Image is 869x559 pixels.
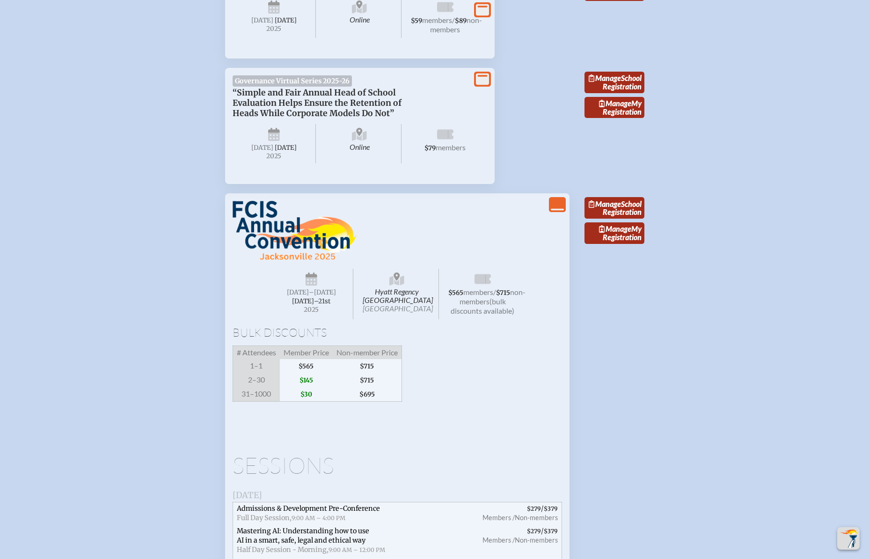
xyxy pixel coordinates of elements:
[309,288,336,296] span: –[DATE]
[280,387,333,402] span: $30
[292,297,330,305] span: [DATE]–⁠21st
[424,144,436,152] span: $79
[280,359,333,373] span: $565
[584,97,644,118] a: ManageMy Registration
[355,269,439,319] span: Hyatt Regency [GEOGRAPHIC_DATA]
[233,359,280,373] span: 1–1
[292,515,345,522] span: 9:00 AM – 4:00 PM
[287,288,309,296] span: [DATE]
[237,504,380,513] span: Admissions & Development Pre-Conference
[452,15,455,24] span: /
[436,143,466,152] span: members
[233,454,562,477] h1: Sessions
[233,490,262,500] span: [DATE]
[837,527,860,550] button: Scroll Top
[527,505,541,512] span: $279
[333,387,402,402] span: $695
[496,289,510,297] span: $715
[318,124,402,163] span: Online
[251,16,273,24] span: [DATE]
[451,297,514,315] span: (bulk discounts available)
[472,502,562,525] span: /
[839,529,858,548] img: To the top
[237,545,329,554] span: Half Day Session - Morning,
[233,373,280,387] span: 2–30
[460,287,526,306] span: non-members
[493,287,496,296] span: /
[233,387,280,402] span: 31–1000
[233,88,402,118] span: “Simple and Fair Annual Head of School Evaluation Helps Ensure the Retention of Heads While Corpo...
[527,528,541,535] span: $279
[544,505,558,512] span: $379
[233,346,280,360] span: # Attendees
[463,287,493,296] span: members
[233,75,352,87] span: Governance Virtual Series 2025-26
[455,17,467,25] span: $89
[589,74,621,82] span: Manage
[584,222,644,244] a: ManageMy Registration
[275,144,297,152] span: [DATE]
[233,201,357,261] img: FCIS Convention 2025
[251,144,273,152] span: [DATE]
[280,346,333,360] span: Member Price
[448,289,463,297] span: $565
[329,546,385,553] span: 9:00 AM – 12:00 PM
[333,346,402,360] span: Non-member Price
[515,536,558,544] span: Non-members
[422,15,452,24] span: members
[411,17,422,25] span: $59
[280,373,333,387] span: $145
[472,525,562,557] span: /
[275,16,297,24] span: [DATE]
[482,514,515,522] span: Members /
[515,514,558,522] span: Non-members
[233,327,562,338] h1: Bulk Discounts
[333,359,402,373] span: $715
[363,304,433,313] span: [GEOGRAPHIC_DATA]
[237,527,369,544] span: Mastering AI: Understanding how to use AI in a smart, safe, legal and ethical way
[544,528,558,535] span: $379
[240,153,308,160] span: 2025
[430,15,482,34] span: non-members
[277,306,346,313] span: 2025
[240,25,308,32] span: 2025
[599,224,631,233] span: Manage
[237,514,292,522] span: Full Day Session,
[584,72,644,93] a: ManageSchool Registration
[333,373,402,387] span: $715
[584,197,644,219] a: ManageSchool Registration
[589,199,621,208] span: Manage
[482,536,515,544] span: Members /
[599,99,631,108] span: Manage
